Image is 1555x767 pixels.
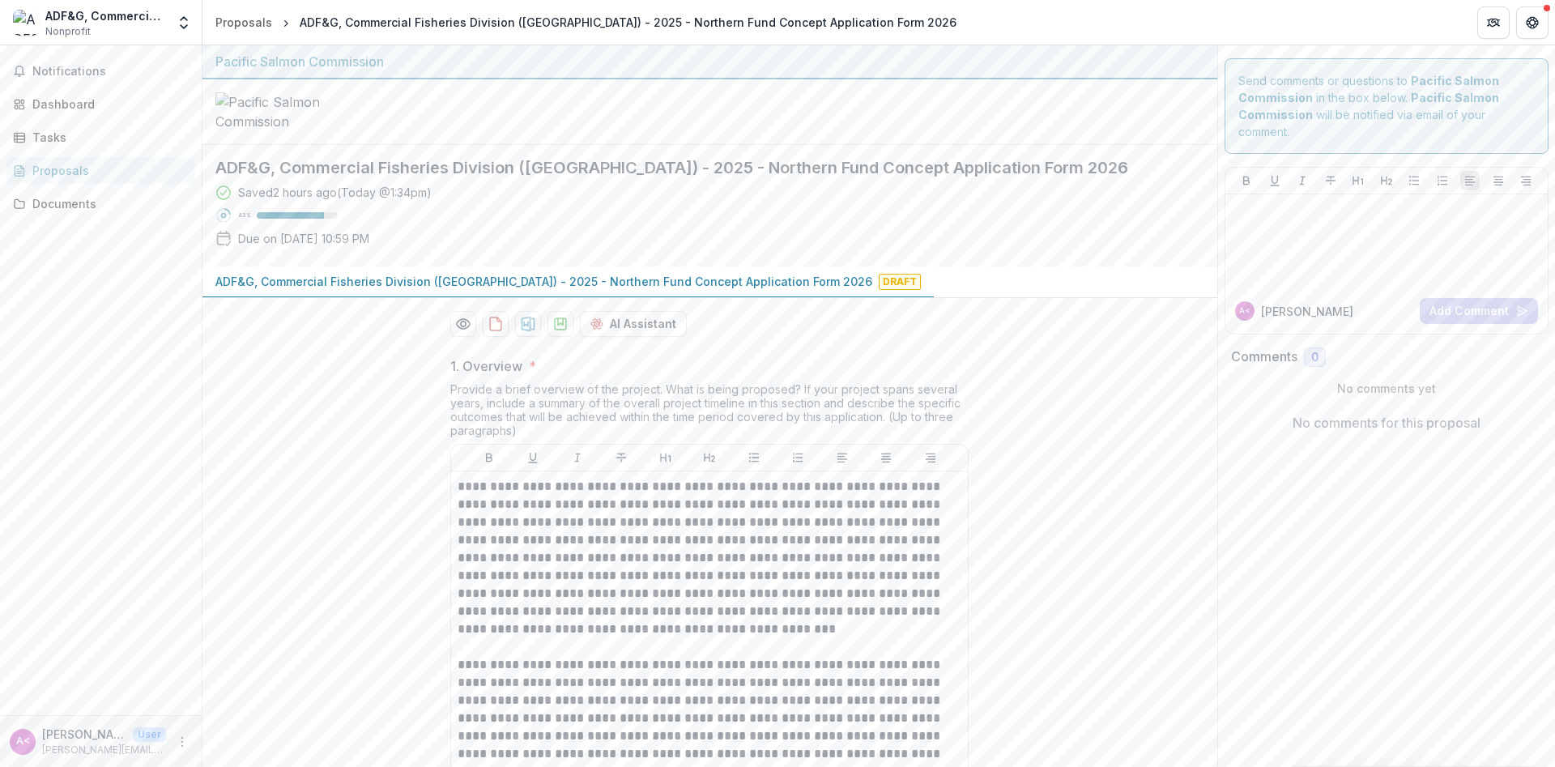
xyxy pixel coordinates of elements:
[1516,171,1536,190] button: Align Right
[6,190,195,217] a: Documents
[133,727,166,742] p: User
[238,210,250,221] p: 83 %
[876,448,896,467] button: Align Center
[32,129,182,146] div: Tasks
[16,736,30,747] div: Anne Reynolds-Manney <anne.reynolds-manney@alaska.gov>
[6,157,195,184] a: Proposals
[215,52,1204,71] div: Pacific Salmon Commission
[32,96,182,113] div: Dashboard
[547,311,573,337] button: download-proposal
[1225,58,1549,154] div: Send comments or questions to in the box below. will be notified via email of your comment.
[1460,171,1480,190] button: Align Left
[1516,6,1549,39] button: Get Help
[209,11,279,34] a: Proposals
[1348,171,1368,190] button: Heading 1
[6,58,195,84] button: Notifications
[173,6,195,39] button: Open entity switcher
[523,448,543,467] button: Underline
[238,230,369,247] p: Due on [DATE] 10:59 PM
[879,274,921,290] span: Draft
[921,448,940,467] button: Align Right
[1377,171,1396,190] button: Heading 2
[45,24,91,39] span: Nonprofit
[1237,171,1256,190] button: Bold
[215,92,377,131] img: Pacific Salmon Commission
[215,273,872,290] p: ADF&G, Commercial Fisheries Division ([GEOGRAPHIC_DATA]) - 2025 - Northern Fund Concept Applicati...
[788,448,807,467] button: Ordered List
[656,448,675,467] button: Heading 1
[1311,351,1319,364] span: 0
[32,162,182,179] div: Proposals
[173,732,192,752] button: More
[833,448,852,467] button: Align Left
[300,14,956,31] div: ADF&G, Commercial Fisheries Division ([GEOGRAPHIC_DATA]) - 2025 - Northern Fund Concept Applicati...
[1265,171,1284,190] button: Underline
[1231,349,1297,364] h2: Comments
[1404,171,1424,190] button: Bullet List
[209,11,963,34] nav: breadcrumb
[1489,171,1508,190] button: Align Center
[1433,171,1452,190] button: Ordered List
[450,382,969,444] div: Provide a brief overview of the project. What is being proposed? If your project spans several ye...
[6,91,195,117] a: Dashboard
[744,448,764,467] button: Bullet List
[450,311,476,337] button: Preview 838c046f-b0b9-4764-a22d-3d85e0227130-0.pdf
[483,311,509,337] button: download-proposal
[611,448,631,467] button: Strike
[580,311,687,337] button: AI Assistant
[32,195,182,212] div: Documents
[1231,380,1543,397] p: No comments yet
[215,14,272,31] div: Proposals
[42,743,166,757] p: [PERSON_NAME][EMAIL_ADDRESS][PERSON_NAME][US_STATE][DOMAIN_NAME]
[13,10,39,36] img: ADF&G, Commercial Fisheries Division (Juneau)
[1477,6,1510,39] button: Partners
[6,124,195,151] a: Tasks
[1261,303,1353,320] p: [PERSON_NAME]
[1293,413,1480,433] p: No comments for this proposal
[568,448,587,467] button: Italicize
[45,7,166,24] div: ADF&G, Commercial Fisheries Division ([GEOGRAPHIC_DATA])
[42,726,126,743] p: [PERSON_NAME] <[PERSON_NAME][EMAIL_ADDRESS][PERSON_NAME][US_STATE][DOMAIN_NAME]>
[1321,171,1340,190] button: Strike
[1293,171,1312,190] button: Italicize
[238,184,432,201] div: Saved 2 hours ago ( Today @ 1:34pm )
[700,448,719,467] button: Heading 2
[32,65,189,79] span: Notifications
[450,356,522,376] p: 1. Overview
[1420,298,1538,324] button: Add Comment
[479,448,499,467] button: Bold
[215,158,1178,177] h2: ADF&G, Commercial Fisheries Division ([GEOGRAPHIC_DATA]) - 2025 - Northern Fund Concept Applicati...
[1239,307,1250,315] div: Anne Reynolds-Manney <anne.reynolds-manney@alaska.gov>
[515,311,541,337] button: download-proposal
